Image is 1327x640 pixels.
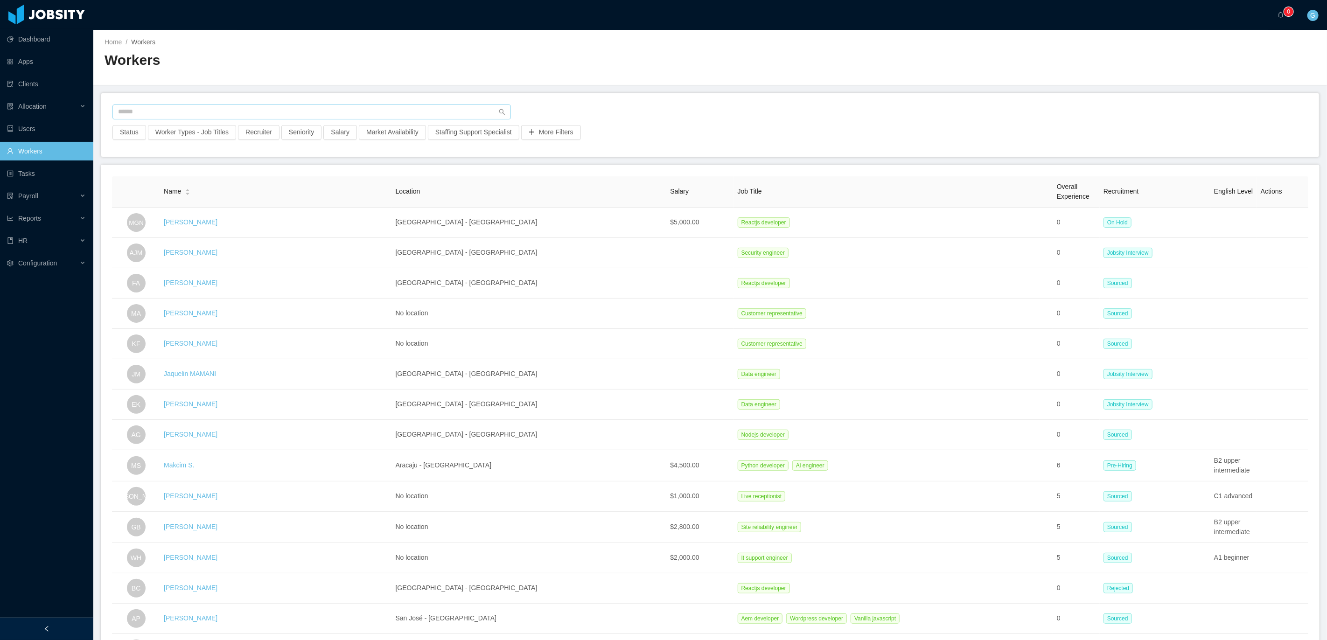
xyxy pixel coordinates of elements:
a: Jaquelin MAMANI [164,370,216,377]
span: $1,000.00 [670,492,699,500]
span: EK [132,395,140,414]
span: $4,500.00 [670,461,699,469]
td: A1 beginner [1210,543,1257,573]
span: Reactjs developer [738,583,790,593]
span: HR [18,237,28,244]
button: Market Availability [359,125,426,140]
td: 0 [1053,390,1100,420]
a: Home [105,38,122,46]
a: Sourced [1104,492,1136,500]
span: MS [131,456,141,475]
td: No location [392,481,667,512]
td: [GEOGRAPHIC_DATA] - [GEOGRAPHIC_DATA] [392,268,667,299]
span: Reports [18,215,41,222]
sup: 0 [1284,7,1293,16]
span: KF [132,334,140,353]
td: 5 [1053,481,1100,512]
td: No location [392,543,667,573]
span: AP [132,609,140,628]
a: icon: userWorkers [7,142,86,160]
a: [PERSON_NAME] [164,523,217,530]
td: No location [392,512,667,543]
td: [GEOGRAPHIC_DATA] - [GEOGRAPHIC_DATA] [392,390,667,420]
a: Jobsity Interview [1104,370,1156,377]
button: Seniority [281,125,321,140]
button: Salary [323,125,357,140]
span: Sourced [1104,491,1132,501]
i: icon: setting [7,260,14,266]
span: Sourced [1104,522,1132,532]
span: Jobsity Interview [1104,369,1152,379]
span: Configuration [18,259,57,267]
td: 0 [1053,359,1100,390]
span: Reactjs developer [738,217,790,228]
span: Wordpress developer [786,613,847,624]
span: FA [132,274,140,292]
td: 6 [1053,450,1100,481]
a: [PERSON_NAME] [164,431,217,438]
span: Sourced [1104,430,1132,440]
span: $2,000.00 [670,554,699,561]
button: icon: plusMore Filters [521,125,581,140]
td: C1 advanced [1210,481,1257,512]
td: 0 [1053,329,1100,359]
a: Sourced [1104,279,1136,286]
td: [GEOGRAPHIC_DATA] - [GEOGRAPHIC_DATA] [392,573,667,604]
span: Aem developer [738,613,783,624]
a: Makcim S. [164,461,194,469]
i: icon: solution [7,103,14,110]
span: Live receptionist [738,491,786,501]
a: icon: appstoreApps [7,52,86,71]
span: Job Title [738,188,762,195]
span: AG [131,425,140,444]
span: MA [131,304,141,323]
span: Salary [670,188,689,195]
a: Rejected [1104,584,1137,591]
td: 0 [1053,208,1100,238]
span: Reactjs developer [738,278,790,288]
span: Data engineer [738,399,780,410]
span: Sourced [1104,308,1132,319]
a: [PERSON_NAME] [164,218,217,226]
span: MGN [129,213,144,231]
a: icon: robotUsers [7,119,86,138]
i: icon: bell [1278,12,1284,18]
span: GB [131,518,140,536]
a: Pre-Hiring [1104,461,1140,469]
a: [PERSON_NAME] [164,279,217,286]
span: Sourced [1104,339,1132,349]
td: Aracaju - [GEOGRAPHIC_DATA] [392,450,667,481]
td: 0 [1053,420,1100,450]
span: Sourced [1104,613,1132,624]
td: San José - [GEOGRAPHIC_DATA] [392,604,667,634]
span: [PERSON_NAME] [109,487,163,506]
span: Name [164,187,181,196]
a: [PERSON_NAME] [164,492,217,500]
span: Pre-Hiring [1104,460,1136,471]
td: [GEOGRAPHIC_DATA] - [GEOGRAPHIC_DATA] [392,420,667,450]
a: On Hold [1104,218,1135,226]
span: Python developer [738,460,789,471]
span: Nodejs developer [738,430,789,440]
a: [PERSON_NAME] [164,584,217,591]
a: [PERSON_NAME] [164,249,217,256]
td: 5 [1053,543,1100,573]
td: 5 [1053,512,1100,543]
a: Sourced [1104,554,1136,561]
span: Location [396,188,420,195]
span: $5,000.00 [670,218,699,226]
a: Sourced [1104,431,1136,438]
a: [PERSON_NAME] [164,309,217,317]
i: icon: file-protect [7,193,14,199]
a: [PERSON_NAME] [164,340,217,347]
span: Customer representative [738,308,806,319]
i: icon: book [7,237,14,244]
a: Sourced [1104,309,1136,317]
a: icon: pie-chartDashboard [7,30,86,49]
span: On Hold [1104,217,1131,228]
td: 0 [1053,604,1100,634]
td: 0 [1053,573,1100,604]
span: Jobsity Interview [1104,248,1152,258]
td: [GEOGRAPHIC_DATA] - [GEOGRAPHIC_DATA] [392,238,667,268]
td: [GEOGRAPHIC_DATA] - [GEOGRAPHIC_DATA] [392,359,667,390]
